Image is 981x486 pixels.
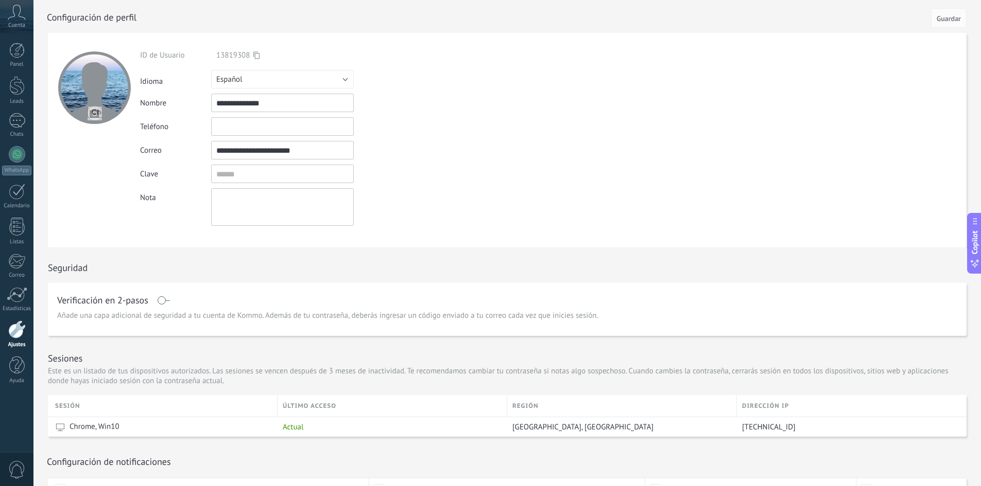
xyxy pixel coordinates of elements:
div: Ayuda [2,377,32,384]
div: Calendario [2,203,32,209]
div: Nota [140,188,211,203]
span: Guardar [937,15,961,22]
span: 13819308 [216,50,250,60]
div: Idioma [140,73,211,86]
span: Cuenta [8,22,25,29]
h1: Sesiones [48,352,82,364]
span: Español [216,75,243,84]
span: [GEOGRAPHIC_DATA], [GEOGRAPHIC_DATA] [512,422,653,432]
div: Chats [2,131,32,138]
div: Sesión [55,395,277,417]
p: Este es un listado de tus dispositivos autorizados. Las sesiones se vencen después de 3 meses de ... [48,366,967,386]
h1: Verificación en 2-pasos [57,296,148,304]
h1: Configuración de notificaciones [47,456,171,467]
div: Teléfono [140,122,211,132]
div: Región [507,395,736,417]
div: Listas [2,239,32,245]
button: Español [211,70,354,88]
div: Correo [140,146,211,155]
div: 95.173.216.111 [737,417,959,437]
div: Dirección IP [737,395,967,417]
span: Copilot [970,230,980,254]
span: [TECHNICAL_ID] [742,422,796,432]
span: Añade una capa adicional de seguridad a tu cuenta de Kommo. Además de tu contraseña, deberás ingr... [57,311,598,321]
span: Actual [283,422,303,432]
div: Clave [140,169,211,179]
div: Nombre [140,98,211,108]
span: Chrome, Win10 [70,422,119,432]
h1: Seguridad [48,262,88,274]
div: Correo [2,272,32,279]
div: Ajustes [2,341,32,348]
div: Panel [2,61,32,68]
div: Dallas, United States [507,417,732,437]
div: Estadísticas [2,305,32,312]
div: ID de Usuario [140,50,211,60]
div: último acceso [278,395,507,417]
button: Guardar [931,8,967,28]
div: Leads [2,98,32,105]
div: WhatsApp [2,166,31,175]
